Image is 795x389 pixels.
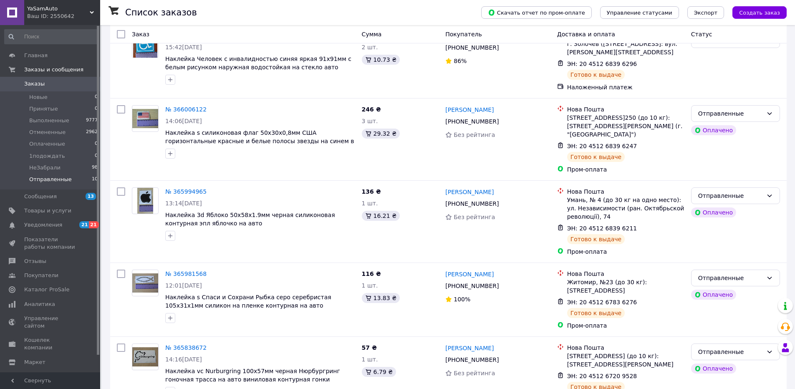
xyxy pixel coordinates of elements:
[567,143,637,149] span: ЭН: 20 4512 6839 6247
[567,152,625,162] div: Готово к выдаче
[691,364,736,374] div: Оплачено
[454,131,495,138] span: Без рейтинга
[444,116,500,127] div: [PHONE_NUMBER]
[567,61,637,67] span: ЭН: 20 4512 6839 6296
[24,66,83,73] span: Заказы и сообщения
[444,354,500,366] div: [PHONE_NUMBER]
[362,55,400,65] div: 10.73 ₴
[165,106,207,113] a: № 366006122
[567,344,684,352] div: Нова Пошта
[24,286,69,293] span: Каталог ProSale
[86,193,96,200] span: 13
[165,200,202,207] span: 13:14[DATE]
[165,344,207,351] a: № 365838672
[24,80,45,88] span: Заказы
[567,373,637,379] span: ЭН: 20 4512 6720 9528
[362,44,378,51] span: 2 шт.
[86,129,98,136] span: 2962
[454,214,495,220] span: Без рейтинга
[362,118,378,124] span: 3 шт.
[362,188,381,195] span: 136 ₴
[567,308,625,318] div: Готово к выдаче
[125,8,197,18] h1: Список заказов
[444,198,500,210] div: [PHONE_NUMBER]
[92,164,98,172] span: 98
[24,272,58,279] span: Покупатели
[24,258,46,265] span: Отзывы
[132,347,158,367] img: Фото товару
[29,140,65,148] span: Оплаченные
[27,5,90,13] span: YaSamAuto
[454,58,467,64] span: 86%
[24,221,62,229] span: Уведомления
[445,270,494,278] a: [PERSON_NAME]
[24,207,71,215] span: Товары и услуги
[445,106,494,114] a: [PERSON_NAME]
[165,294,331,317] span: Наклейка s Спаси и Сохрани Рыбка серо серебристая 105х31х1мм силикон на пленке контурная на авто ...
[165,282,202,289] span: 12:01[DATE]
[29,93,48,101] span: Новые
[29,152,65,160] span: 1подождать
[165,212,335,227] a: Наклейка 3d Яблоко 50х58х1.9мм черная силиконовая контурная эпл яблочко на авто
[24,52,48,59] span: Главная
[29,117,69,124] span: Выполненные
[24,301,55,308] span: Аналитика
[362,344,377,351] span: 57 ₴
[362,106,381,113] span: 246 ₴
[133,32,158,58] img: Фото товару
[445,31,482,38] span: Покупатель
[698,191,763,200] div: Отправленные
[567,70,625,80] div: Готово к выдаче
[691,207,736,217] div: Оплачено
[567,270,684,278] div: Нова Пошта
[694,10,717,16] span: Экспорт
[132,273,158,293] img: Фото товару
[567,321,684,330] div: Пром-оплата
[132,105,159,132] a: Фото товару
[29,164,61,172] span: НеЗабрали
[165,56,351,71] a: Наклейка Человек с инвалидностью синяя яркая 91х91мм с белым рисунком наружная водостойкая на сте...
[567,248,684,256] div: Пром-оплата
[132,109,158,129] img: Фото товару
[165,44,202,51] span: 15:42[DATE]
[600,6,679,19] button: Управление статусами
[567,114,684,139] div: [STREET_ADDRESS]250 (до 10 кг): [STREET_ADDRESS][PERSON_NAME] (г. "[GEOGRAPHIC_DATA]")
[165,188,207,195] a: № 365994965
[691,125,736,135] div: Оплачено
[95,105,98,113] span: 0
[567,105,684,114] div: Нова Пошта
[132,270,159,296] a: Фото товару
[24,336,77,351] span: Кошелек компании
[29,129,66,136] span: Отмененные
[165,129,354,153] a: Наклейка s силиконовая флаг 50х30х0,8мм США горизонтальные красные и белые полосы звезды на синем...
[687,6,724,19] button: Экспорт
[567,165,684,174] div: Пром-оплата
[567,352,684,369] div: [STREET_ADDRESS] (до 10 кг): [STREET_ADDRESS][PERSON_NAME]
[79,221,89,228] span: 21
[567,278,684,295] div: Житомир, №23 (до 30 кг): [STREET_ADDRESS]
[362,356,378,363] span: 1 шт.
[132,344,159,370] a: Фото товару
[95,93,98,101] span: 0
[454,296,470,303] span: 100%
[567,234,625,244] div: Готово к выдаче
[132,187,159,214] a: Фото товару
[698,347,763,356] div: Отправленные
[95,140,98,148] span: 0
[165,356,202,363] span: 14:16[DATE]
[444,42,500,53] div: [PHONE_NUMBER]
[481,6,592,19] button: Скачать отчет по пром-оплате
[362,129,400,139] div: 29.32 ₴
[732,6,787,19] button: Создать заказ
[29,105,58,113] span: Принятые
[165,368,340,383] span: Наклейка vc Nurburgring 100х57мм черная Нюрбургринг гоночная трасса на авто виниловая контурная г...
[4,29,98,44] input: Поиск
[24,193,57,200] span: Сообщения
[362,270,381,277] span: 116 ₴
[567,299,637,306] span: ЭН: 20 4512 6783 6276
[362,200,378,207] span: 1 шт.
[724,9,787,15] a: Создать заказ
[362,367,396,377] div: 6.79 ₴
